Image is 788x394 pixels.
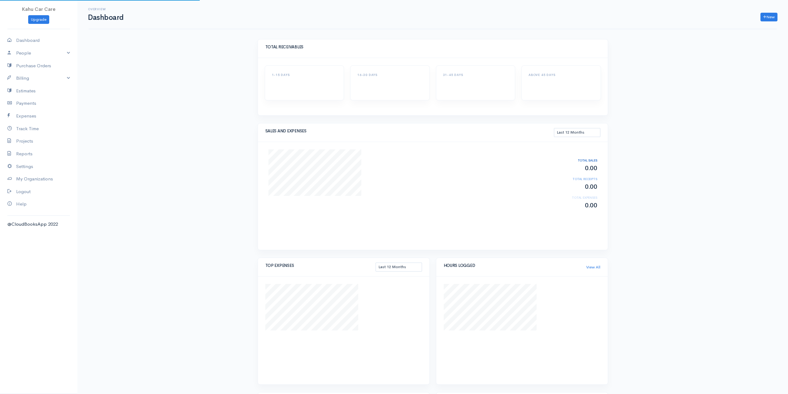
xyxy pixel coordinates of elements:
h2: 0.00 [547,165,597,172]
h5: TOP EXPENSES [265,263,376,268]
h6: 16-30 DAYS [357,73,423,77]
a: View All [586,264,600,270]
h6: Overview [88,7,124,11]
h5: TOTAL RECEIVABLES [265,45,600,49]
a: Upgrade [28,15,49,24]
h6: 1-15 DAYS [272,73,337,77]
h6: 31-45 DAYS [443,73,508,77]
div: @CloudBooksApp 2022 [7,221,70,228]
h2: 0.00 [547,202,597,209]
h2: 0.00 [547,184,597,190]
a: New [760,13,777,22]
h1: Dashboard [88,14,124,21]
h5: HOURS LOGGED [444,263,586,268]
h5: SALES AND EXPENSES [265,129,554,133]
h6: TOTAL EXPENSES [547,196,597,199]
h6: ABOVE 45 DAYS [529,73,594,77]
h6: TOTAL SALES [547,159,597,162]
h6: TOTAL RECEIPTS [547,177,597,181]
span: Kahu Car Care [22,6,55,12]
